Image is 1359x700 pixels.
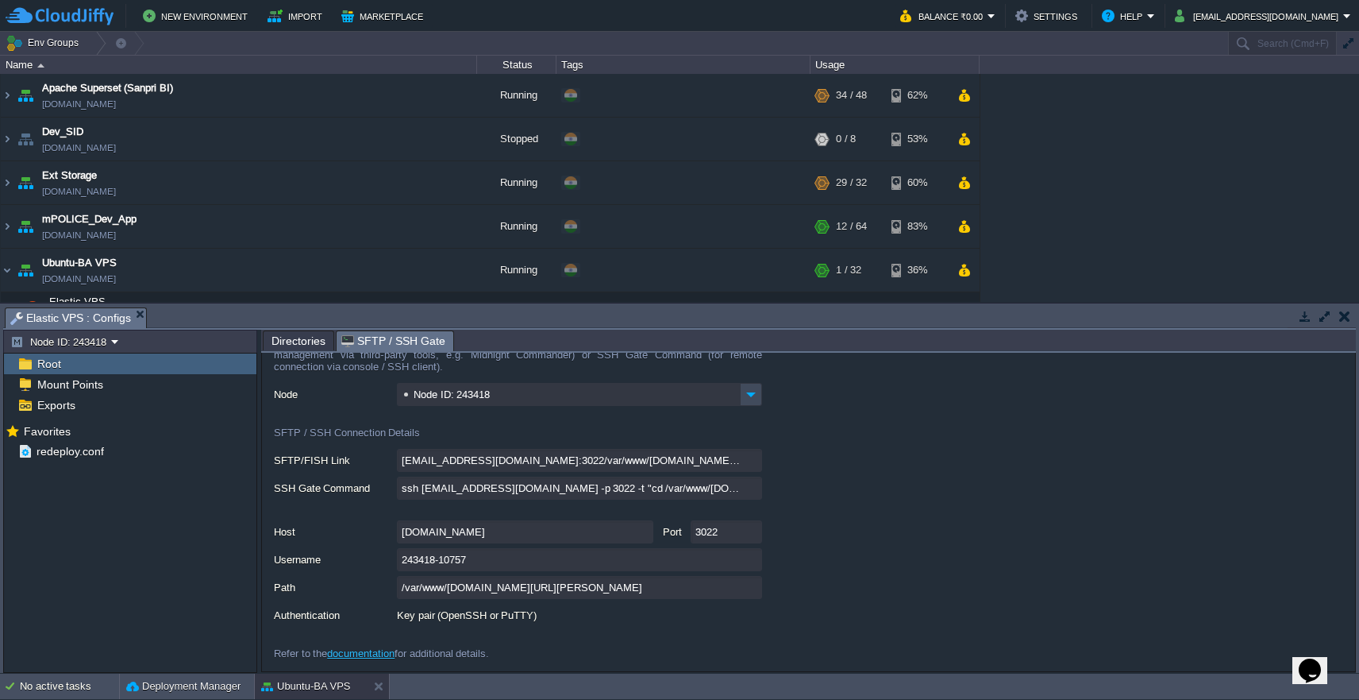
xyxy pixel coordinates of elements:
[274,632,762,659] div: Refer to the for additional details.
[811,56,979,74] div: Usage
[891,249,943,292] div: 36%
[274,449,395,469] label: SFTP/FISH Link
[557,56,810,74] div: Tags
[1102,6,1147,25] button: Help
[836,292,861,324] div: 1 / 32
[42,271,116,287] span: [DOMAIN_NAME]
[10,335,111,349] button: Node ID: 243418
[397,604,762,627] div: Key pair (OpenSSH or PuTTY)
[477,205,556,248] div: Running
[836,249,861,292] div: 1 / 32
[48,296,108,307] a: Elastic VPS
[42,80,173,96] a: Apache Superset (Sanpri BI)
[34,357,64,371] a: Root
[478,56,556,74] div: Status
[1,74,13,117] img: AMDAwAAAACH5BAEAAAAALAAAAAABAAEAAAICRAEAOw==
[836,74,867,117] div: 34 / 48
[14,74,37,117] img: AMDAwAAAACH5BAEAAAAALAAAAAABAAEAAAICRAEAOw==
[11,292,21,324] img: AMDAwAAAACH5BAEAAAAALAAAAAABAAEAAAICRAEAOw==
[1,118,13,160] img: AMDAwAAAACH5BAEAAAAALAAAAAABAAEAAAICRAEAOw==
[274,548,395,568] label: Username
[477,118,556,160] div: Stopped
[836,118,856,160] div: 0 / 8
[42,124,83,140] a: Dev_SID
[14,118,37,160] img: AMDAwAAAACH5BAEAAAAALAAAAAABAAEAAAICRAEAOw==
[900,6,987,25] button: Balance ₹0.00
[341,6,428,25] button: Marketplace
[1,249,13,292] img: AMDAwAAAACH5BAEAAAAALAAAAAABAAEAAAICRAEAOw==
[657,520,687,540] label: Port
[6,6,114,26] img: CloudJiffy
[891,292,943,324] div: 36%
[14,161,37,204] img: AMDAwAAAACH5BAEAAAAALAAAAAABAAEAAAICRAEAOw==
[42,96,116,112] a: [DOMAIN_NAME]
[34,398,78,412] a: Exports
[477,74,556,117] div: Running
[10,308,131,328] span: Elastic VPS : Configs
[42,227,116,243] a: [DOMAIN_NAME]
[1015,6,1082,25] button: Settings
[891,74,943,117] div: 62%
[891,118,943,160] div: 53%
[274,520,395,540] label: Host
[21,424,73,439] span: Favorites
[1,161,13,204] img: AMDAwAAAACH5BAEAAAAALAAAAAABAAEAAAICRAEAOw==
[1292,636,1343,684] iframe: chat widget
[274,477,395,497] label: SSH Gate Command
[1,205,13,248] img: AMDAwAAAACH5BAEAAAAALAAAAAABAAEAAAICRAEAOw==
[48,295,108,308] span: Elastic VPS
[42,211,137,227] a: mPOLICE_Dev_App
[21,425,73,438] a: Favorites
[261,679,351,694] button: Ubuntu-BA VPS
[34,377,106,392] a: Mount Points
[274,337,762,383] div: Use the following details to get direct access to the selected Node over SFTP/FISH Link (for file...
[14,205,37,248] img: AMDAwAAAACH5BAEAAAAALAAAAAABAAEAAAICRAEAOw==
[42,140,116,156] a: [DOMAIN_NAME]
[891,161,943,204] div: 60%
[271,331,325,350] span: Directories
[6,32,84,54] button: Env Groups
[2,56,476,74] div: Name
[341,331,445,351] span: SFTP / SSH Gate
[42,184,116,199] span: [DOMAIN_NAME]
[42,168,97,184] a: Ext Storage
[126,679,241,694] button: Deployment Manager
[477,249,556,292] div: Running
[33,444,106,458] a: redeploy.conf
[477,161,556,204] div: Running
[143,6,252,25] button: New Environment
[20,674,119,699] div: No active tasks
[37,64,44,68] img: AMDAwAAAACH5BAEAAAAALAAAAAABAAEAAAICRAEAOw==
[274,576,395,596] label: Path
[274,411,762,449] div: SFTP / SSH Connection Details
[1175,6,1343,25] button: [EMAIL_ADDRESS][DOMAIN_NAME]
[21,292,44,324] img: AMDAwAAAACH5BAEAAAAALAAAAAABAAEAAAICRAEAOw==
[274,383,395,403] label: Node
[891,205,943,248] div: 83%
[327,648,395,659] a: documentation
[42,255,117,271] a: Ubuntu-BA VPS
[268,6,327,25] button: Import
[274,604,395,624] label: Authentication
[836,161,867,204] div: 29 / 32
[14,249,37,292] img: AMDAwAAAACH5BAEAAAAALAAAAAABAAEAAAICRAEAOw==
[836,205,867,248] div: 12 / 64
